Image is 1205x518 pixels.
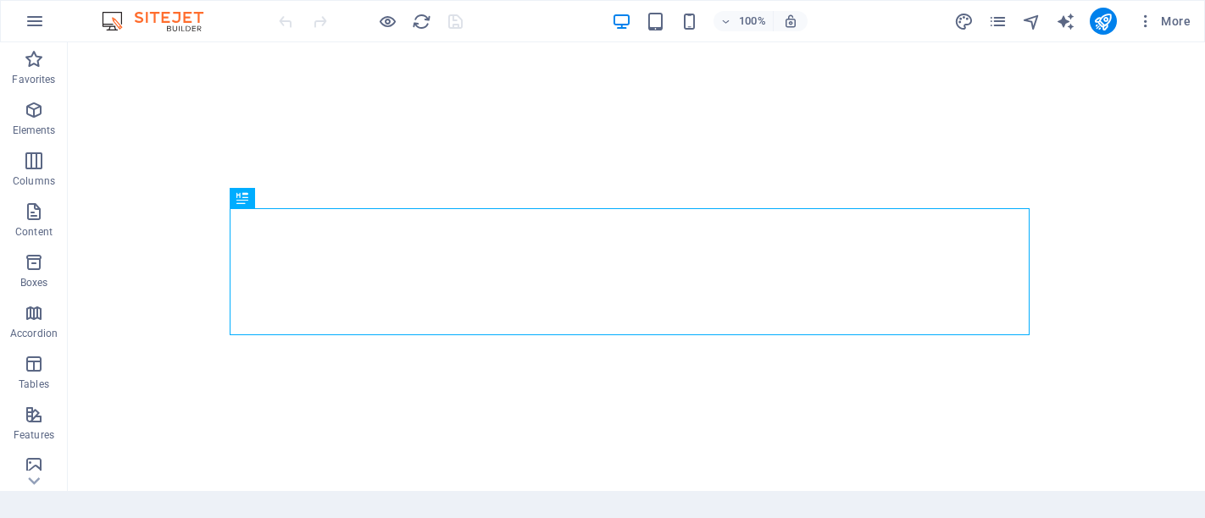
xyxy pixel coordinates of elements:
i: Navigator [1022,12,1041,31]
button: Click here to leave preview mode and continue editing [377,11,397,31]
i: Design (Ctrl+Alt+Y) [954,12,974,31]
button: 100% [714,11,774,31]
button: text_generator [1056,11,1076,31]
button: publish [1090,8,1117,35]
button: design [954,11,975,31]
button: More [1130,8,1197,35]
i: Reload page [412,12,431,31]
img: Editor Logo [97,11,225,31]
p: Content [15,225,53,239]
p: Columns [13,174,55,188]
p: Boxes [20,276,48,289]
p: Tables [19,377,49,391]
h6: 100% [739,11,766,31]
button: pages [988,11,1008,31]
i: Pages (Ctrl+Alt+S) [988,12,1008,31]
i: Publish [1093,12,1113,31]
span: More [1137,13,1191,30]
i: On resize automatically adjust zoom level to fit chosen device. [783,14,798,29]
button: reload [411,11,431,31]
p: Elements [13,124,56,137]
p: Favorites [12,73,55,86]
i: AI Writer [1056,12,1075,31]
p: Features [14,428,54,442]
button: navigator [1022,11,1042,31]
p: Accordion [10,327,58,340]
